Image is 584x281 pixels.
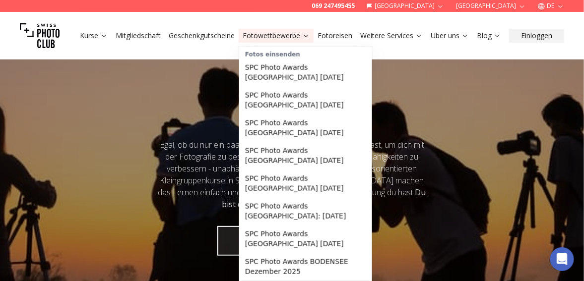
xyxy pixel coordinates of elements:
a: Kurse [80,31,108,41]
a: Weitere Services [360,31,423,41]
a: 069 247495455 [312,2,355,10]
img: Swiss photo club [20,16,60,56]
a: SPC Photo Awards BODENSEE Dezember 2025 [241,253,370,281]
a: Mitgliedschaft [116,31,161,41]
a: SPC Photo Awards [GEOGRAPHIC_DATA] [DATE] [241,58,370,86]
a: Blog [477,31,501,41]
a: Fotowettbewerbe [243,31,310,41]
button: Fotoreisen [314,29,356,43]
button: Geschenkgutscheine [165,29,239,43]
a: Geschenkgutscheine [169,31,235,41]
button: Mitgliedschaft [112,29,165,43]
a: SPC Photo Awards [GEOGRAPHIC_DATA] [DATE] [241,225,370,253]
a: SPC Photo Awards [GEOGRAPHIC_DATA] [DATE] [241,86,370,114]
div: Fotos einsenden [241,49,370,58]
button: Über uns [427,29,473,43]
a: SPC Photo Awards [GEOGRAPHIC_DATA]: [DATE] [241,197,370,225]
button: Weitere Services [356,29,427,43]
div: Open Intercom Messenger [550,247,574,271]
button: Einloggen [509,29,564,43]
a: SPC Photo Awards [GEOGRAPHIC_DATA] [DATE] [241,169,370,197]
a: SPC Photo Awards [GEOGRAPHIC_DATA] [DATE] [241,114,370,142]
button: MACH UNSEREN TEST [217,226,367,256]
a: Fotoreisen [318,31,352,41]
a: Über uns [431,31,469,41]
button: Kurse [76,29,112,43]
button: Fotowettbewerbe [239,29,314,43]
div: Egal, ob du nur ein paar Stunden oder ein ganzes Jahr Zeit hast, um dich mit der Fotografie zu be... [157,139,427,210]
button: Blog [473,29,505,43]
a: SPC Photo Awards [GEOGRAPHIC_DATA] [DATE] [241,142,370,169]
